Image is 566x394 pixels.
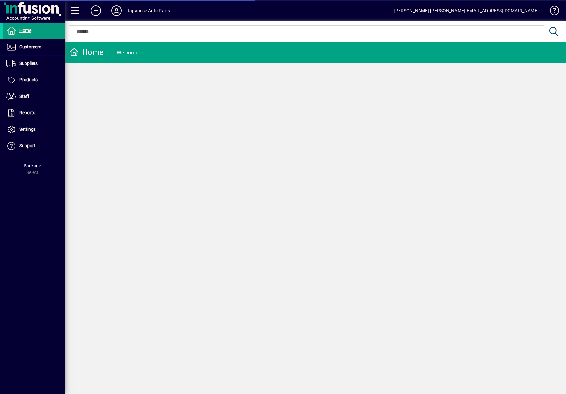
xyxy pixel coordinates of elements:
[24,163,41,168] span: Package
[19,110,35,115] span: Reports
[127,5,170,16] div: Japanese Auto Parts
[19,94,29,99] span: Staff
[19,44,41,49] span: Customers
[3,88,65,105] a: Staff
[394,5,539,16] div: [PERSON_NAME] [PERSON_NAME][EMAIL_ADDRESS][DOMAIN_NAME]
[69,47,104,57] div: Home
[3,72,65,88] a: Products
[19,61,38,66] span: Suppliers
[19,77,38,82] span: Products
[106,5,127,16] button: Profile
[86,5,106,16] button: Add
[3,138,65,154] a: Support
[3,56,65,72] a: Suppliers
[117,47,138,58] div: Welcome
[19,127,36,132] span: Settings
[19,143,35,148] span: Support
[3,105,65,121] a: Reports
[3,39,65,55] a: Customers
[3,121,65,138] a: Settings
[19,28,31,33] span: Home
[545,1,558,22] a: Knowledge Base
